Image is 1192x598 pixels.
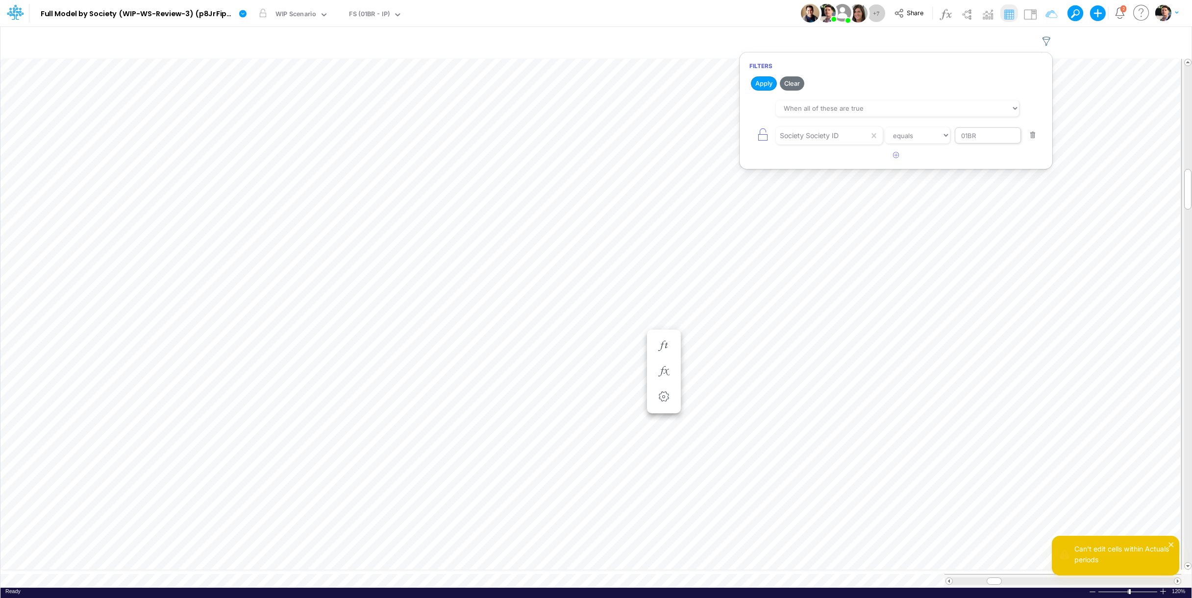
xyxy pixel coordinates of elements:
div: Zoom Out [1089,588,1096,596]
div: Zoom In [1159,588,1167,595]
div: FS (01BR - IP) [349,9,390,21]
span: Ready [5,588,21,594]
img: User Image Icon [801,4,819,23]
div: In Ready mode [5,588,21,595]
div: WIP Scenario [275,9,316,21]
img: User Image Icon [831,2,853,24]
div: Can't edit cells within Actuals periods [1074,544,1171,564]
b: Full Model by Society (WIP-WS-Review-3) (p8JrFipGveTU7I_vk960F.EPc.b3Teyw) [DATE]T16:40:57UTC [41,10,235,19]
div: Zoom level [1172,588,1187,595]
div: Society Society ID [780,130,839,141]
h6: Filters [740,57,1052,74]
span: Share [907,9,923,16]
img: User Image Icon [817,4,836,23]
button: Clear [780,76,804,91]
div: Zoom [1098,588,1159,595]
img: User Image Icon [849,4,868,23]
span: 120% [1172,588,1187,595]
span: + 7 [873,10,880,17]
div: Zoom [1129,589,1131,594]
button: Apply [751,76,777,91]
button: close [1168,538,1175,549]
div: 2 unread items [1122,6,1125,11]
button: Share [890,6,930,21]
input: Type a title here [9,31,978,51]
a: Notifications [1114,7,1125,19]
